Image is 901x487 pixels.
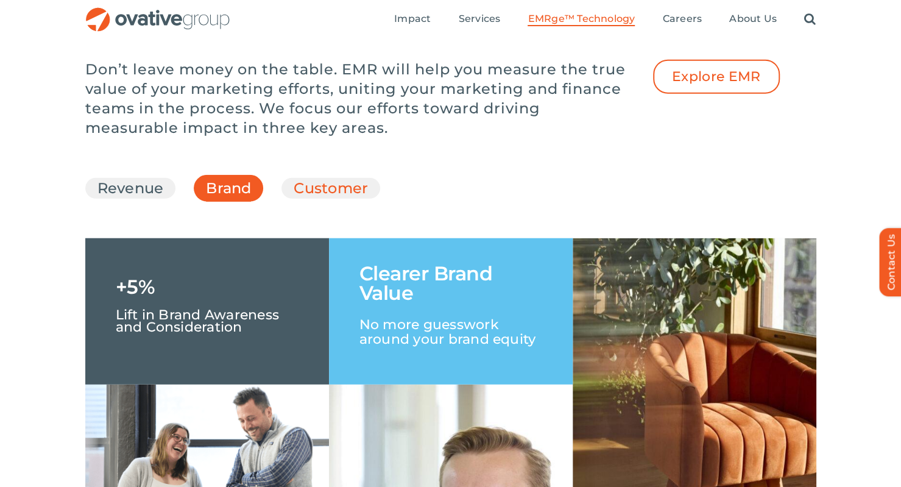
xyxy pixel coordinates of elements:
[729,13,777,26] a: About Us
[662,13,702,26] a: Careers
[394,13,431,25] span: Impact
[672,69,761,85] span: Explore EMR
[85,60,634,138] p: Don’t leave money on the table. EMR will help you measure the true value of your marketing effort...
[116,277,155,297] h1: +5%
[359,264,542,303] h1: Clearer Brand Value
[394,13,431,26] a: Impact
[528,13,635,26] a: EMRge™ Technology
[528,13,635,25] span: EMRge™ Technology
[653,60,780,94] a: Explore EMR
[458,13,500,26] a: Services
[97,178,164,199] a: Revenue
[359,303,542,347] p: No more guesswork around your brand equity
[294,178,368,199] a: Customer
[458,13,500,25] span: Services
[729,13,777,25] span: About Us
[206,178,251,205] a: Brand
[85,172,816,205] ul: Post Filters
[116,297,299,333] p: Lift in Brand Awareness and Consideration
[85,6,231,18] a: OG_Full_horizontal_RGB
[662,13,702,25] span: Careers
[804,13,816,26] a: Search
